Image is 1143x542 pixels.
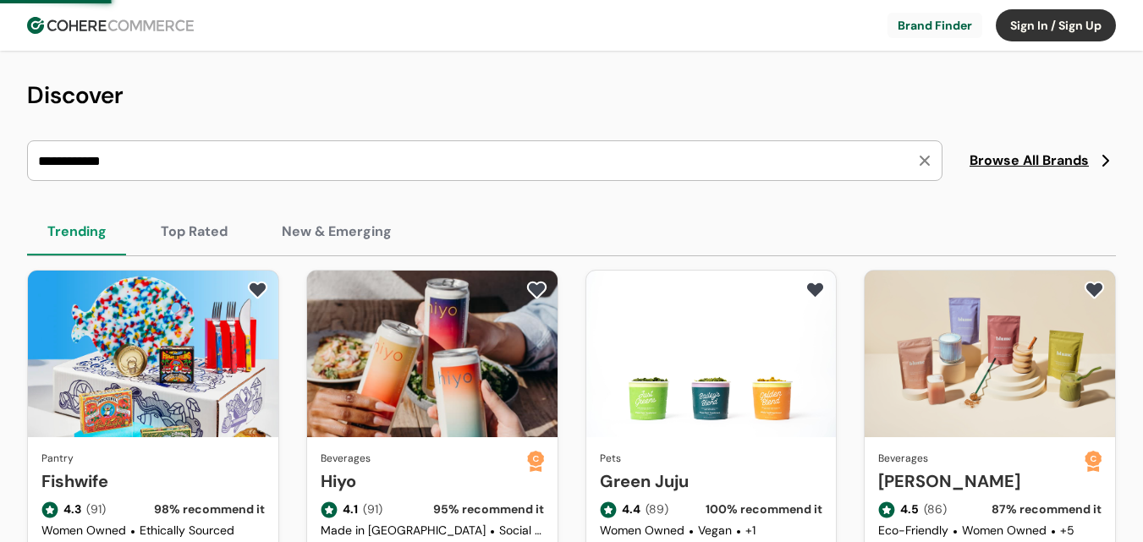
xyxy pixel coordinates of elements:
[970,151,1089,171] span: Browse All Brands
[970,151,1116,171] a: Browse All Brands
[27,79,124,111] span: Discover
[244,277,272,303] button: add to favorite
[321,468,527,494] a: Hiyo
[140,208,248,255] button: Top Rated
[996,9,1116,41] button: Sign In / Sign Up
[523,277,551,303] button: add to favorite
[801,277,829,303] button: add to favorite
[1080,277,1108,303] button: add to favorite
[27,208,127,255] button: Trending
[41,468,265,494] a: Fishwife
[261,208,412,255] button: New & Emerging
[600,468,823,494] a: Green Juju
[27,17,194,34] img: Cohere Logo
[878,468,1085,494] a: [PERSON_NAME]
